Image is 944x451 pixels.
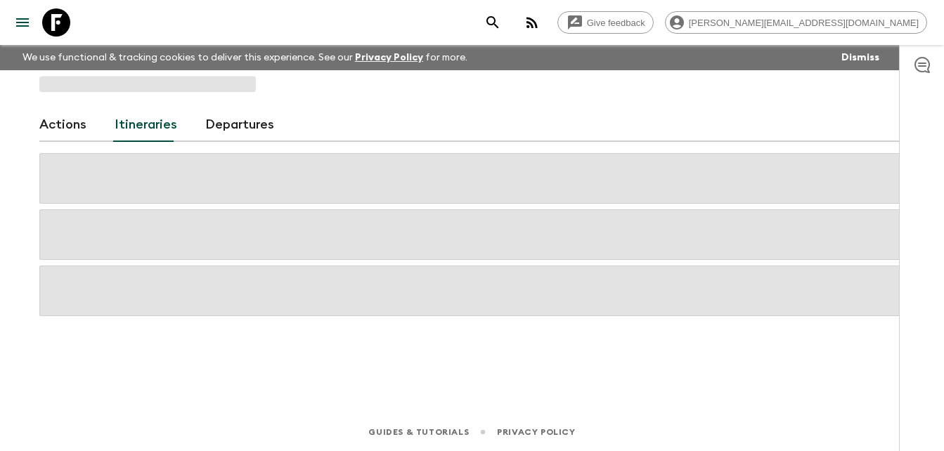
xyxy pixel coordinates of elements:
a: Actions [39,108,86,142]
button: search adventures [479,8,507,37]
button: Dismiss [838,48,883,67]
a: Give feedback [557,11,654,34]
p: We use functional & tracking cookies to deliver this experience. See our for more. [17,45,473,70]
a: Departures [205,108,274,142]
div: [PERSON_NAME][EMAIL_ADDRESS][DOMAIN_NAME] [665,11,927,34]
span: [PERSON_NAME][EMAIL_ADDRESS][DOMAIN_NAME] [681,18,926,28]
a: Privacy Policy [497,424,575,440]
button: menu [8,8,37,37]
span: Give feedback [579,18,653,28]
a: Guides & Tutorials [368,424,469,440]
a: Privacy Policy [355,53,423,63]
a: Itineraries [115,108,177,142]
